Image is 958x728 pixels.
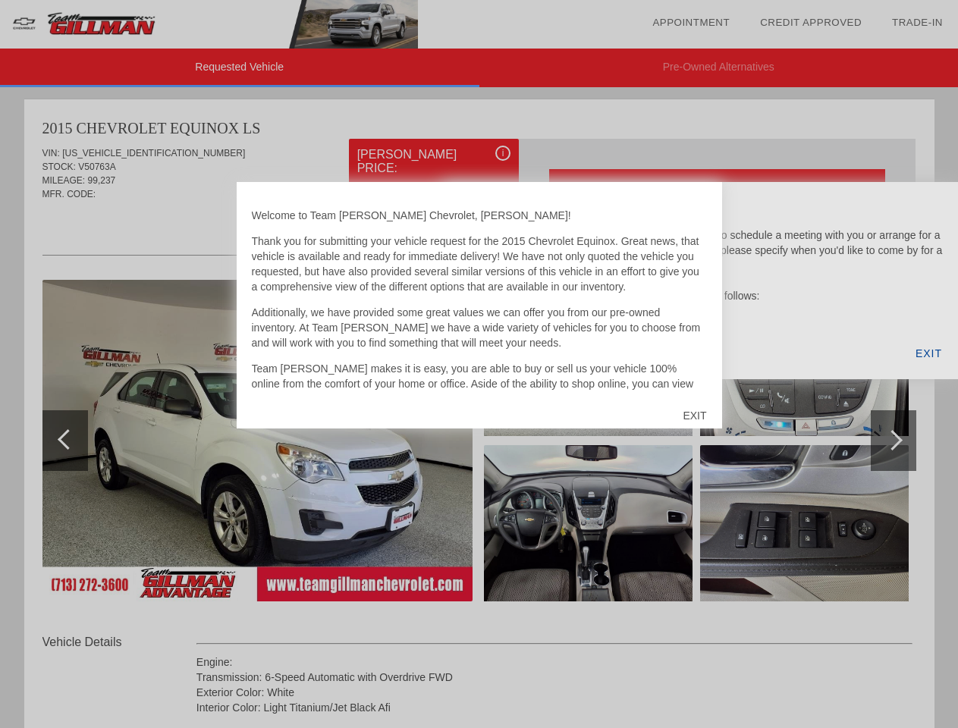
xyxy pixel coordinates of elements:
p: Thank you for submitting your vehicle request for the 2015 Chevrolet Equinox. Great news, that ve... [252,234,707,294]
a: Trade-In [892,17,943,28]
p: Additionally, we have provided some great values we can offer you from our pre-owned inventory. A... [252,305,707,350]
a: Credit Approved [760,17,862,28]
p: Team [PERSON_NAME] makes it is easy, you are able to buy or sell us your vehicle 100% online from... [252,361,707,452]
p: Welcome to Team [PERSON_NAME] Chevrolet, [PERSON_NAME]! [252,208,707,223]
a: Appointment [652,17,730,28]
div: EXIT [667,393,721,438]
